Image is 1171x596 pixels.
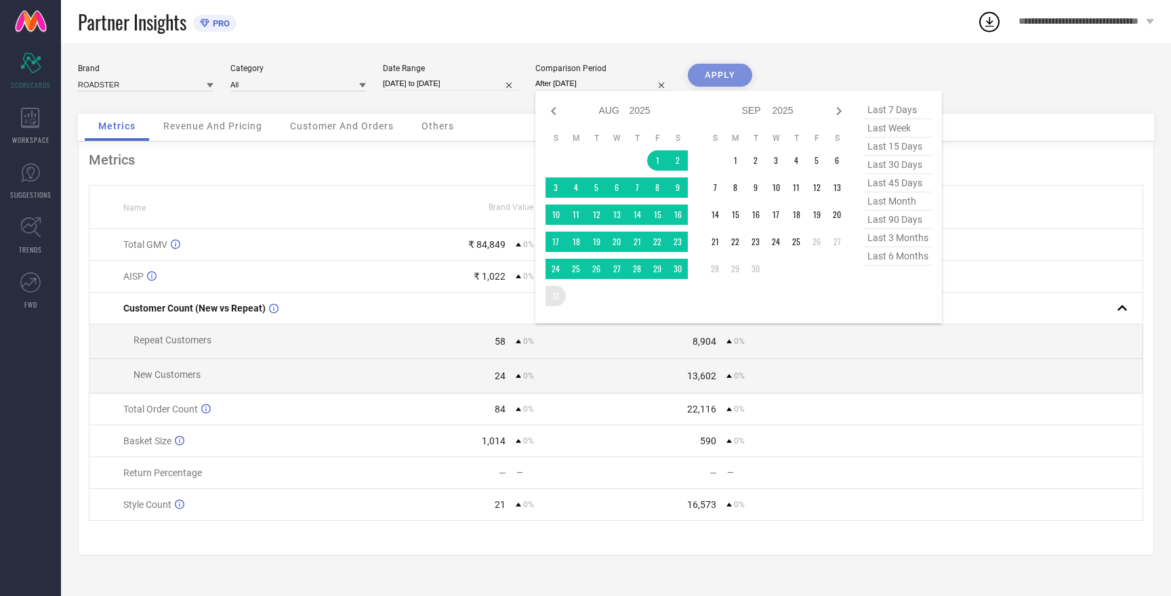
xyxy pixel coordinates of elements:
[786,150,806,171] td: Thu Sep 04 2025
[827,177,847,198] td: Sat Sep 13 2025
[123,404,198,414] span: Total Order Count
[163,121,262,131] span: Revenue And Pricing
[766,133,786,144] th: Wednesday
[607,205,627,225] td: Wed Aug 13 2025
[766,177,786,198] td: Wed Sep 10 2025
[806,150,827,171] td: Fri Sep 05 2025
[766,150,786,171] td: Wed Sep 03 2025
[474,271,506,282] div: ₹ 1,022
[546,259,566,279] td: Sun Aug 24 2025
[209,18,230,28] span: PRO
[700,435,716,446] div: 590
[123,467,202,478] span: Return Percentage
[667,205,688,225] td: Sat Aug 16 2025
[766,205,786,225] td: Wed Sep 17 2025
[725,205,745,225] td: Mon Sep 15 2025
[78,8,186,36] span: Partner Insights
[745,133,766,144] th: Tuesday
[546,286,566,306] td: Sun Aug 31 2025
[734,436,745,446] span: 0%
[745,150,766,171] td: Tue Sep 02 2025
[230,64,366,73] div: Category
[687,404,716,414] div: 22,116
[586,205,607,225] td: Tue Aug 12 2025
[725,133,745,144] th: Monday
[516,468,615,477] div: —
[523,436,534,446] span: 0%
[546,177,566,198] td: Sun Aug 03 2025
[123,203,146,213] span: Name
[535,64,671,73] div: Comparison Period
[627,205,647,225] td: Thu Aug 14 2025
[864,156,932,174] span: last 30 days
[745,259,766,279] td: Tue Sep 30 2025
[745,232,766,252] td: Tue Sep 23 2025
[705,133,725,144] th: Sunday
[864,119,932,137] span: last week
[523,371,534,381] span: 0%
[710,467,717,478] div: —
[566,133,586,144] th: Monday
[586,259,607,279] td: Tue Aug 26 2025
[806,177,827,198] td: Fri Sep 12 2025
[586,232,607,252] td: Tue Aug 19 2025
[546,205,566,225] td: Sun Aug 10 2025
[523,500,534,509] span: 0%
[786,232,806,252] td: Thu Sep 25 2025
[489,203,533,212] span: Brand Value
[566,177,586,198] td: Mon Aug 04 2025
[607,177,627,198] td: Wed Aug 06 2025
[705,205,725,225] td: Sun Sep 14 2025
[546,232,566,252] td: Sun Aug 17 2025
[627,232,647,252] td: Thu Aug 21 2025
[667,177,688,198] td: Sat Aug 09 2025
[627,259,647,279] td: Thu Aug 28 2025
[705,232,725,252] td: Sun Sep 21 2025
[123,239,167,250] span: Total GMV
[864,174,932,192] span: last 45 days
[864,211,932,229] span: last 90 days
[647,133,667,144] th: Friday
[725,150,745,171] td: Mon Sep 01 2025
[133,369,201,380] span: New Customers
[687,370,716,381] div: 13,602
[647,177,667,198] td: Fri Aug 08 2025
[827,150,847,171] td: Sat Sep 06 2025
[123,435,171,446] span: Basket Size
[705,259,725,279] td: Sun Sep 28 2025
[123,271,144,282] span: AISP
[383,77,518,91] input: Select date range
[607,133,627,144] th: Wednesday
[98,121,136,131] span: Metrics
[523,272,534,281] span: 0%
[734,500,745,509] span: 0%
[806,133,827,144] th: Friday
[693,336,716,347] div: 8,904
[647,232,667,252] td: Fri Aug 22 2025
[607,232,627,252] td: Wed Aug 20 2025
[734,404,745,414] span: 0%
[864,101,932,119] span: last 7 days
[546,103,562,119] div: Previous month
[495,370,506,381] div: 24
[647,150,667,171] td: Fri Aug 01 2025
[734,337,745,346] span: 0%
[11,80,51,90] span: SCORECARDS
[977,9,1002,34] div: Open download list
[12,135,49,145] span: WORKSPACE
[123,499,171,510] span: Style Count
[290,121,394,131] span: Customer And Orders
[647,259,667,279] td: Fri Aug 29 2025
[566,205,586,225] td: Mon Aug 11 2025
[535,77,671,91] input: Select comparison period
[864,229,932,247] span: last 3 months
[727,468,826,477] div: —
[667,133,688,144] th: Saturday
[647,205,667,225] td: Fri Aug 15 2025
[523,240,534,249] span: 0%
[383,64,518,73] div: Date Range
[566,259,586,279] td: Mon Aug 25 2025
[123,303,266,314] span: Customer Count (New vs Repeat)
[827,232,847,252] td: Sat Sep 27 2025
[864,137,932,156] span: last 15 days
